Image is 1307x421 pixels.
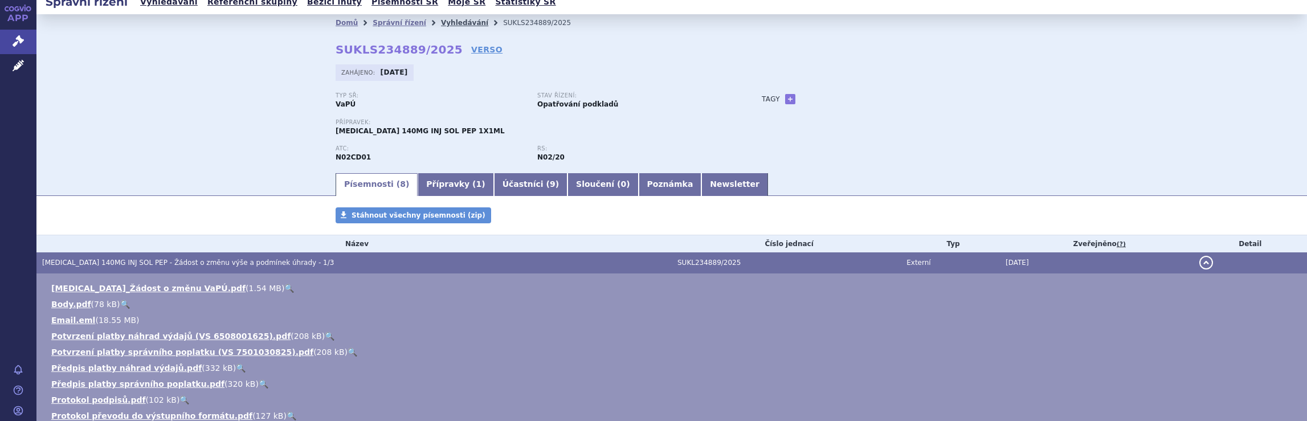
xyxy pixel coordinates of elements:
a: 🔍 [259,379,268,389]
a: Předpis platby správního poplatku.pdf [51,379,224,389]
li: ( ) [51,362,1296,374]
h3: Tagy [762,92,780,106]
li: ( ) [51,299,1296,310]
span: 320 kB [228,379,256,389]
td: [DATE] [1000,252,1194,273]
a: Protokol převodu do výstupního formátu.pdf [51,411,252,420]
a: 🔍 [120,300,130,309]
th: Detail [1194,235,1307,252]
abbr: (?) [1117,240,1126,248]
td: SUKL234889/2025 [672,252,901,273]
p: ATC: [336,145,526,152]
span: 208 kB [317,348,345,357]
span: 18.55 MB [99,316,136,325]
a: Protokol podpisů.pdf [51,395,146,404]
a: Email.eml [51,316,95,325]
p: Typ SŘ: [336,92,526,99]
strong: monoklonální protilátky – antimigrenika [537,153,565,161]
span: 127 kB [256,411,284,420]
a: 🔍 [179,395,189,404]
a: Newsletter [701,173,768,196]
th: Zveřejněno [1000,235,1194,252]
li: ( ) [51,346,1296,358]
a: 🔍 [236,363,246,373]
strong: Opatřování podkladů [537,100,618,108]
span: 0 [620,179,626,189]
th: Číslo jednací [672,235,901,252]
strong: SUKLS234889/2025 [336,43,463,56]
span: 78 kB [94,300,117,309]
a: 🔍 [348,348,357,357]
li: ( ) [51,378,1296,390]
a: Účastníci (9) [494,173,567,196]
a: Stáhnout všechny písemnosti (zip) [336,207,491,223]
a: 🔍 [325,332,334,341]
strong: VaPÚ [336,100,356,108]
span: [MEDICAL_DATA] 140MG INJ SOL PEP 1X1ML [336,127,505,135]
a: Písemnosti (8) [336,173,418,196]
p: Přípravek: [336,119,739,126]
a: Přípravky (1) [418,173,493,196]
strong: [DATE] [381,68,408,76]
a: Domů [336,19,358,27]
a: 🔍 [287,411,296,420]
span: 102 kB [149,395,177,404]
span: 8 [400,179,406,189]
span: 208 kB [294,332,322,341]
a: Potvrzení platby správního poplatku (VS 7501030825).pdf [51,348,313,357]
p: RS: [537,145,728,152]
a: Sloučení (0) [567,173,638,196]
a: Předpis platby náhrad výdajů.pdf [51,363,202,373]
span: 332 kB [205,363,233,373]
li: ( ) [51,394,1296,406]
span: AIMOVIG 140MG INJ SOL PEP - Žádost o změnu výše a podmínek úhrady - 1/3 [42,259,334,267]
li: ( ) [51,314,1296,326]
button: detail [1199,256,1213,269]
span: 9 [550,179,556,189]
a: Správní řízení [373,19,426,27]
span: Stáhnout všechny písemnosti (zip) [352,211,485,219]
strong: ERENUMAB [336,153,371,161]
a: Vyhledávání [441,19,488,27]
th: Název [36,235,672,252]
a: VERSO [471,44,503,55]
li: ( ) [51,330,1296,342]
li: SUKLS234889/2025 [503,14,586,31]
th: Typ [901,235,1000,252]
a: Poznámka [639,173,702,196]
a: Body.pdf [51,300,91,309]
span: Externí [906,259,930,267]
a: Potvrzení platby náhrad výdajů (VS 6508001625).pdf [51,332,291,341]
span: 1.54 MB [249,284,281,293]
a: [MEDICAL_DATA]_Žádost o změnu VaPÚ.pdf [51,284,246,293]
span: 1 [476,179,482,189]
a: 🔍 [284,284,294,293]
p: Stav řízení: [537,92,728,99]
span: Zahájeno: [341,68,377,77]
a: + [785,94,795,104]
li: ( ) [51,283,1296,294]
